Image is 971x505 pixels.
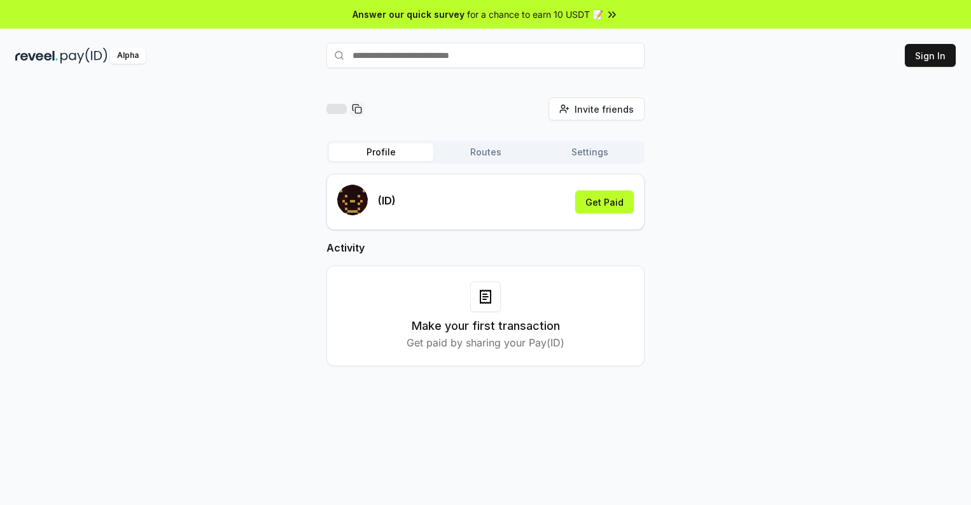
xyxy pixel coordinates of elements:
button: Routes [433,143,538,161]
button: Settings [538,143,642,161]
span: for a chance to earn 10 USDT 📝 [467,8,603,21]
p: Get paid by sharing your Pay(ID) [407,335,564,350]
span: Invite friends [575,103,634,116]
p: (ID) [378,193,396,208]
button: Sign In [905,44,956,67]
h2: Activity [326,240,645,255]
img: pay_id [60,48,108,64]
span: Answer our quick survey [353,8,465,21]
button: Profile [329,143,433,161]
h3: Make your first transaction [412,317,560,335]
div: Alpha [110,48,146,64]
button: Invite friends [548,97,645,120]
button: Get Paid [575,190,634,213]
img: reveel_dark [15,48,58,64]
